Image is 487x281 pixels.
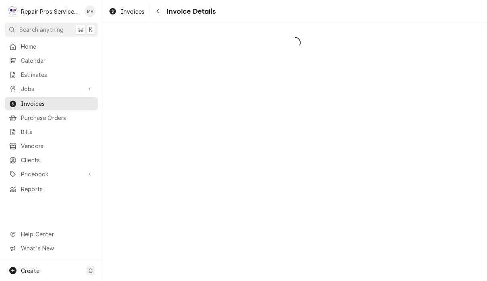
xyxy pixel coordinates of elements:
span: Pricebook [21,170,82,178]
a: Reports [5,182,98,196]
a: Home [5,40,98,53]
span: Create [21,267,39,274]
a: Go to Help Center [5,227,98,241]
a: Invoices [105,5,148,18]
a: Invoices [5,97,98,110]
span: Home [21,42,94,51]
span: Loading... [103,34,487,51]
a: Vendors [5,139,98,153]
span: K [89,25,93,34]
span: Invoice Details [164,6,215,17]
span: Invoices [121,7,144,16]
div: Repair Pros Services Inc [21,7,80,16]
a: Calendar [5,54,98,67]
a: Go to What's New [5,242,98,255]
span: Clients [21,156,94,164]
div: MV [85,6,96,17]
a: Go to Jobs [5,82,98,95]
span: Vendors [21,142,94,150]
button: Search anything⌘K [5,23,98,37]
div: Repair Pros Services Inc's Avatar [7,6,19,17]
span: Search anything [19,25,64,34]
a: Estimates [5,68,98,81]
a: Bills [5,125,98,138]
span: C [89,267,93,275]
span: Jobs [21,85,82,93]
span: Bills [21,128,94,136]
a: Go to Pricebook [5,167,98,181]
a: Clients [5,153,98,167]
span: Calendar [21,56,94,65]
span: Help Center [21,230,93,238]
button: Navigate back [151,5,164,18]
a: Purchase Orders [5,111,98,124]
div: R [7,6,19,17]
div: Mindy Volker's Avatar [85,6,96,17]
span: Invoices [21,99,94,108]
span: Reports [21,185,94,193]
span: What's New [21,244,93,252]
span: Purchase Orders [21,114,94,122]
span: ⌘ [78,25,83,34]
span: Estimates [21,70,94,79]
